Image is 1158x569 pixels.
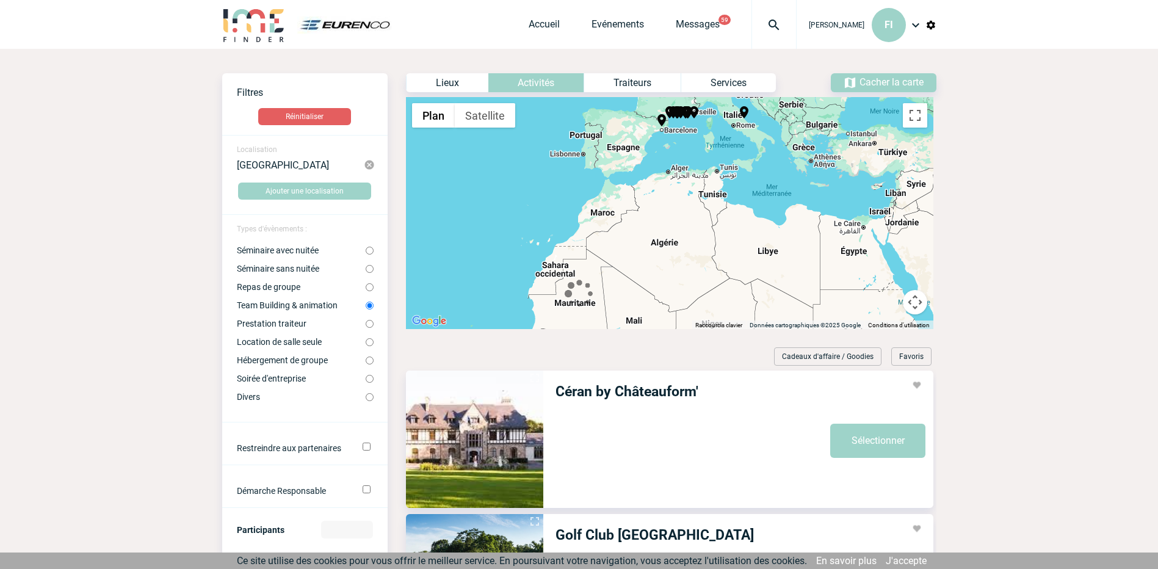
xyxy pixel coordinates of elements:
[670,105,685,122] gmp-advanced-marker: Crazzle Casino Events
[237,443,346,453] label: Ne filtrer que sur les établissements ayant un partenariat avec IME
[654,113,669,130] gmp-advanced-marker: Eventos Culturales Dalmases
[670,105,684,122] gmp-advanced-marker: Yoga Office
[237,282,366,292] label: Repas de groupe
[830,424,925,458] a: Sélectionner
[238,183,371,200] button: Ajouter une localisation
[222,7,286,42] img: IME-Finder
[891,347,932,366] div: Favoris
[237,555,807,567] span: Ce site utilise des cookies pour vous offrir le meilleur service. En poursuivant votre navigation...
[687,105,701,122] gmp-advanced-marker: Mystery City Games
[237,145,277,154] span: Localisation
[237,245,366,255] label: Séminaire avec nuitée
[687,105,701,120] img: location-on-24-px-black.png
[529,18,560,35] a: Accueil
[237,392,366,402] label: Divers
[364,159,375,170] img: cancel-24-px-g.png
[237,355,366,365] label: Hébergement de groupe
[592,18,644,35] a: Evénements
[816,555,877,567] a: En savoir plus
[681,73,776,92] div: Services
[237,264,366,274] label: Séminaire sans nuitée
[222,108,388,125] a: Réinitialiser
[363,485,371,493] input: Démarche Responsable
[237,225,307,233] span: Types d'évènements :
[912,524,922,534] img: Ajouter aux favoris
[237,87,388,98] p: Filtres
[737,105,751,122] gmp-advanced-marker: Golf Club Bad Saarow
[412,103,455,128] button: Afficher un plan de ville
[555,383,698,400] a: Céran by Châteauform'
[769,347,886,366] div: Filtrer sur Cadeaux d'affaire / Goodies
[718,15,731,25] button: 59
[258,108,351,125] button: Réinitialiser
[406,73,488,92] div: Lieux
[809,21,864,29] span: [PERSON_NAME]
[363,443,371,451] input: Ne filtrer que sur les établissements ayant un partenariat avec IME
[237,159,364,170] div: [GEOGRAPHIC_DATA]
[774,347,881,366] div: Cadeaux d'affaire / Goodies
[662,105,677,122] gmp-advanced-marker: B Events, Belgique
[670,105,685,120] img: location-on-24-px-black.png
[737,105,751,120] img: location-on-24-px-black.png
[662,105,677,120] img: location-on-24-px-black.png
[868,322,930,328] a: Conditions d'utilisation
[237,300,366,310] label: Team Building & animation
[555,527,754,543] a: Golf Club [GEOGRAPHIC_DATA]
[654,113,669,128] img: location-on-24-px-black.png
[673,105,688,120] img: location-on-24-px-black.png
[885,19,893,31] span: FI
[886,555,927,567] a: J'accepte
[237,374,366,383] label: Soirée d'entreprise
[237,525,284,535] label: Participants
[912,380,922,390] img: Ajouter aux favoris
[859,76,924,88] span: Cacher la carte
[673,105,688,122] gmp-advanced-marker: Eventos Culturales Dalmases
[237,337,366,347] label: Location de salle seule
[886,347,936,366] div: Filtrer selon vos favoris
[237,486,346,496] label: Démarche Responsable
[903,290,927,314] button: Commandes de la caméra de la carte
[584,73,681,92] div: Traiteurs
[676,18,720,35] a: Messages
[455,103,515,128] button: Afficher les images satellite
[903,103,927,128] button: Passer en plein écran
[406,371,543,508] img: 1.jpg
[488,73,584,92] div: Activités
[237,319,366,328] label: Prestation traiteur
[670,105,684,120] img: location-on-24-px-black.png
